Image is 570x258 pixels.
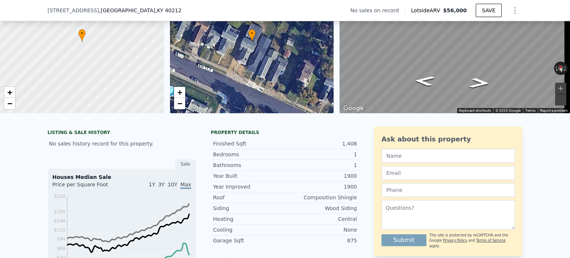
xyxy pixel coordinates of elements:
div: 1,408 [285,140,357,147]
div: • [78,29,86,42]
div: Siding [213,205,285,212]
button: Keyboard shortcuts [459,108,491,113]
tspan: $210 [54,194,65,199]
div: Composition Shingle [285,194,357,201]
span: , KY 40212 [155,7,181,13]
span: − [7,99,12,108]
a: Zoom out [4,98,15,109]
div: 1900 [285,183,357,190]
a: Zoom out [174,98,185,109]
button: Reset the view [556,61,566,76]
span: • [248,30,256,37]
input: Email [381,166,515,180]
div: Central [285,215,357,223]
span: • [78,30,86,37]
button: Show Options [508,3,522,18]
div: Year Improved [213,183,285,190]
button: Rotate clockwise [564,62,568,75]
div: Roof [213,194,285,201]
span: 10Y [168,182,177,187]
span: + [177,88,182,97]
button: Zoom out [555,94,566,105]
tspan: $69 [57,246,65,251]
span: © 2025 Google [495,108,521,112]
div: Sale [175,159,196,169]
button: Zoom in [555,83,566,94]
span: $56,000 [443,7,467,13]
div: 875 [285,237,357,244]
div: 1 [285,151,357,158]
input: Name [381,149,515,163]
span: + [7,88,12,97]
div: Garage Sqft [213,237,285,244]
div: Bedrooms [213,151,285,158]
path: Go East, St Xavier St [460,75,499,91]
a: Terms of Service [476,238,505,242]
div: Bathrooms [213,161,285,169]
tspan: $119 [54,228,65,233]
input: Phone [381,183,515,197]
a: Open this area in Google Maps (opens a new window) [341,104,366,113]
div: Houses Median Sale [52,173,191,181]
span: 3Y [158,182,164,187]
div: LISTING & SALE HISTORY [47,130,196,137]
div: Ask about this property [381,134,515,144]
div: Heating [213,215,285,223]
span: , [GEOGRAPHIC_DATA] [99,7,181,14]
span: − [177,99,182,108]
a: Terms (opens in new tab) [525,108,535,112]
span: Lotside ARV [411,7,443,14]
div: Cooling [213,226,285,233]
div: No sales on record [350,7,404,14]
div: None [285,226,357,233]
a: Zoom in [174,87,185,98]
tspan: $94 [57,236,65,242]
tspan: $144 [54,218,65,223]
div: This site is protected by reCAPTCHA and the Google and apply. [429,233,515,249]
button: Rotate counterclockwise [554,62,558,75]
div: 1900 [285,172,357,180]
div: No sales history record for this property. [47,137,196,150]
div: Price per Square Foot [52,181,122,193]
div: • [248,29,256,42]
span: 1Y [149,182,155,187]
span: [STREET_ADDRESS] [47,7,99,14]
a: Report a problem [540,108,568,112]
div: Finished Sqft [213,140,285,147]
a: Privacy Policy [443,238,467,242]
img: Google [341,104,366,113]
div: 1 [285,161,357,169]
a: Zoom in [4,87,15,98]
button: SAVE [476,4,502,17]
div: Wood Siding [285,205,357,212]
path: Go Northwest, St Xavier St [405,73,444,88]
tspan: $169 [54,209,65,214]
div: Year Built [213,172,285,180]
span: Max [180,182,191,189]
div: Property details [211,130,359,135]
button: Submit [381,234,426,246]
